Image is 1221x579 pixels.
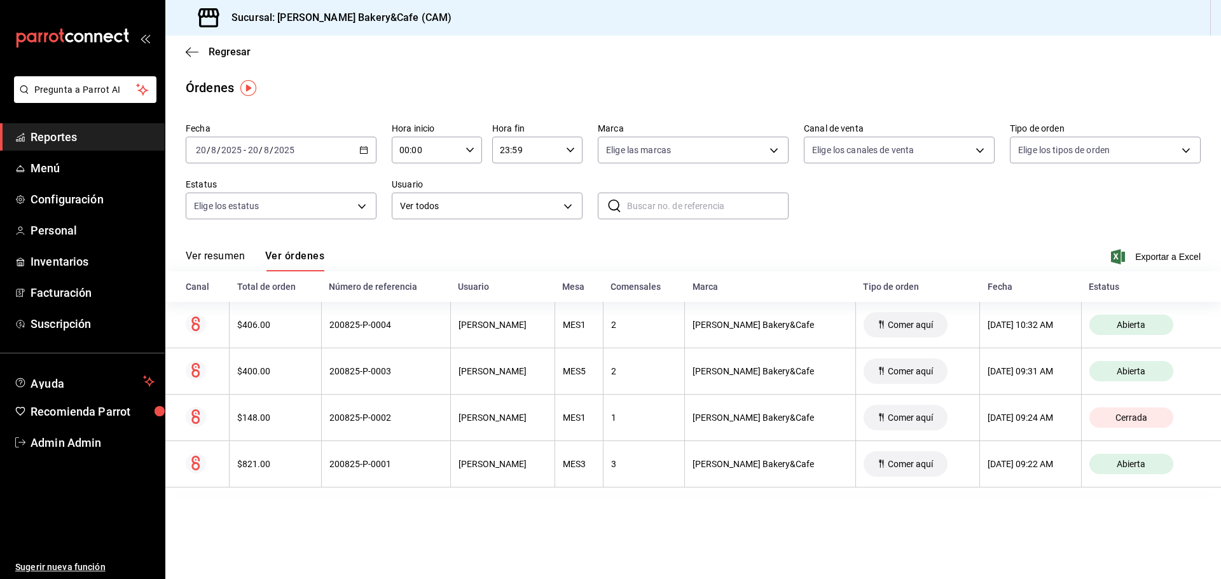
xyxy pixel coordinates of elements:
div: [PERSON_NAME] Bakery&Cafe [693,459,848,469]
div: 3 [611,459,677,469]
div: Órdenes [186,78,234,97]
div: 200825-P-0002 [329,412,443,423]
button: Ver órdenes [265,250,324,271]
span: Admin Admin [31,434,155,451]
div: Usuario [458,282,547,292]
label: Hora fin [492,124,583,133]
span: Abierta [1112,320,1150,330]
div: 200825-P-0003 [329,366,443,376]
span: Ayuda [31,374,138,389]
div: 200825-P-0001 [329,459,443,469]
div: $406.00 [237,320,313,330]
input: -- [210,145,217,155]
div: [PERSON_NAME] [459,459,547,469]
input: Buscar no. de referencia [627,193,789,219]
span: / [270,145,273,155]
span: Comer aquí [883,320,938,330]
span: Elige los tipos de orden [1018,144,1110,156]
div: Número de referencia [329,282,443,292]
button: Pregunta a Parrot AI [14,76,156,103]
div: Tipo de orden [863,282,972,292]
div: [DATE] 09:31 AM [988,366,1073,376]
span: Facturación [31,284,155,301]
span: - [244,145,246,155]
span: Elige los canales de venta [812,144,914,156]
label: Fecha [186,124,376,133]
span: Ver todos [400,200,559,213]
div: [DATE] 10:32 AM [988,320,1073,330]
input: -- [247,145,259,155]
span: Pregunta a Parrot AI [34,83,137,97]
span: Configuración [31,191,155,208]
div: [PERSON_NAME] Bakery&Cafe [693,366,848,376]
button: Ver resumen [186,250,245,271]
span: Inventarios [31,253,155,270]
span: Comer aquí [883,459,938,469]
span: Suscripción [31,315,155,332]
label: Canal de venta [804,124,995,133]
div: Marca [693,282,848,292]
div: MES3 [563,459,595,469]
button: open_drawer_menu [140,33,150,43]
span: / [217,145,221,155]
input: ---- [221,145,242,155]
span: Menú [31,160,155,177]
div: [PERSON_NAME] [459,320,547,330]
button: Regresar [186,46,251,58]
span: Regresar [209,46,251,58]
img: Tooltip marker [240,80,256,96]
button: Exportar a Excel [1114,249,1201,264]
a: Pregunta a Parrot AI [9,92,156,106]
div: MES5 [563,366,595,376]
input: -- [263,145,270,155]
input: ---- [273,145,295,155]
div: $148.00 [237,412,313,423]
span: Recomienda Parrot [31,403,155,420]
span: Comer aquí [883,412,938,423]
div: $400.00 [237,366,313,376]
label: Estatus [186,180,376,189]
div: $821.00 [237,459,313,469]
div: [DATE] 09:24 AM [988,412,1073,423]
span: Abierta [1112,366,1150,376]
span: Comer aquí [883,366,938,376]
div: Mesa [562,282,595,292]
span: Elige las marcas [606,144,671,156]
div: [PERSON_NAME] Bakery&Cafe [693,412,848,423]
div: Estatus [1089,282,1201,292]
div: MES1 [563,320,595,330]
span: Reportes [31,128,155,146]
div: [PERSON_NAME] [459,366,547,376]
div: 1 [611,412,677,423]
label: Tipo de orden [1010,124,1201,133]
label: Hora inicio [392,124,482,133]
label: Marca [598,124,789,133]
label: Usuario [392,180,583,189]
span: Personal [31,222,155,239]
span: / [207,145,210,155]
div: [PERSON_NAME] [459,412,547,423]
div: [DATE] 09:22 AM [988,459,1073,469]
h3: Sucursal: [PERSON_NAME] Bakery&Cafe (CAM) [221,10,452,25]
div: Canal [186,282,222,292]
div: 200825-P-0004 [329,320,443,330]
div: navigation tabs [186,250,324,271]
div: MES1 [563,412,595,423]
span: Sugerir nueva función [15,561,155,574]
span: Cerrada [1110,412,1152,423]
span: Abierta [1112,459,1150,469]
span: Elige los estatus [194,200,259,212]
div: 2 [611,320,677,330]
div: Total de orden [237,282,314,292]
div: 2 [611,366,677,376]
div: Comensales [610,282,677,292]
span: / [259,145,263,155]
div: Fecha [988,282,1073,292]
input: -- [195,145,207,155]
div: [PERSON_NAME] Bakery&Cafe [693,320,848,330]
